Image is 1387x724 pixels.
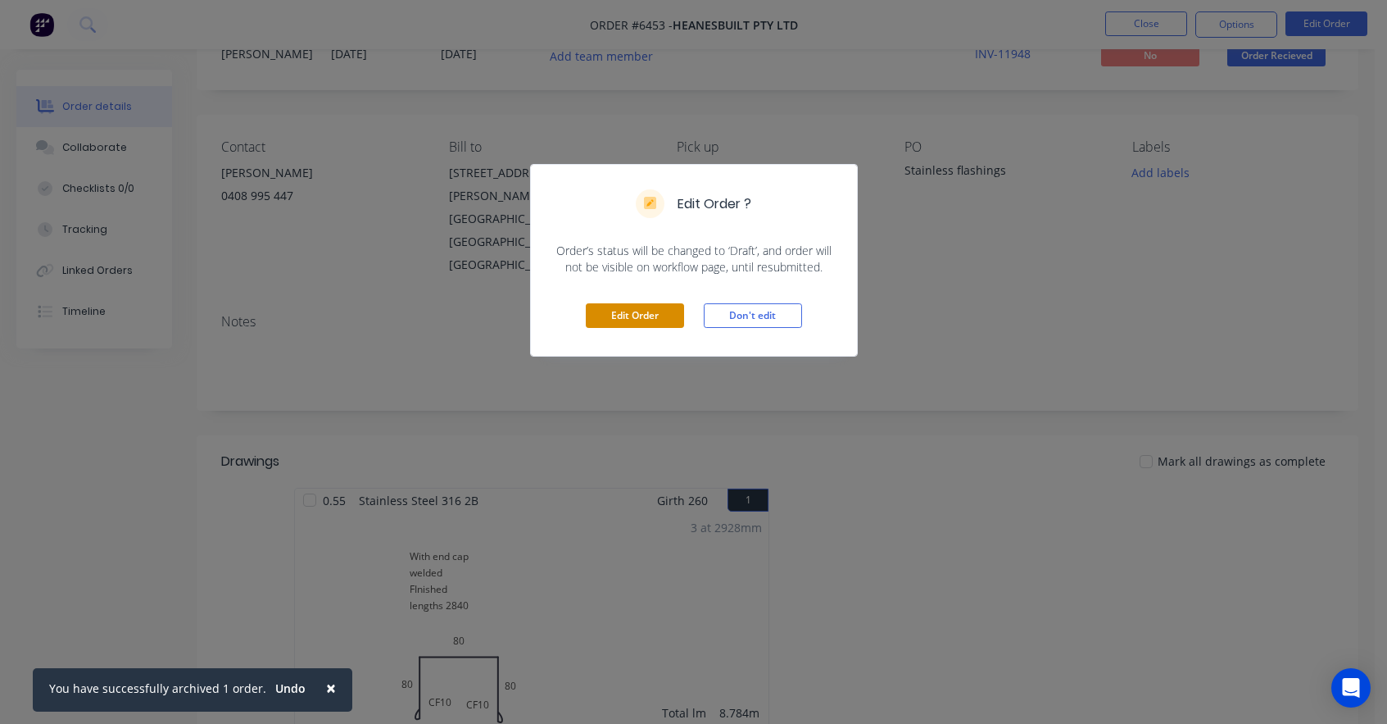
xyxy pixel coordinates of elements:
[49,680,266,697] div: You have successfully archived 1 order.
[1331,668,1371,708] div: Open Intercom Messenger
[551,243,837,275] span: Order’s status will be changed to ‘Draft’, and order will not be visible on workflow page, until ...
[678,194,751,214] h5: Edit Order ?
[586,303,684,328] button: Edit Order
[310,668,352,708] button: Close
[266,676,315,701] button: Undo
[704,303,802,328] button: Don't edit
[326,676,336,699] span: ×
